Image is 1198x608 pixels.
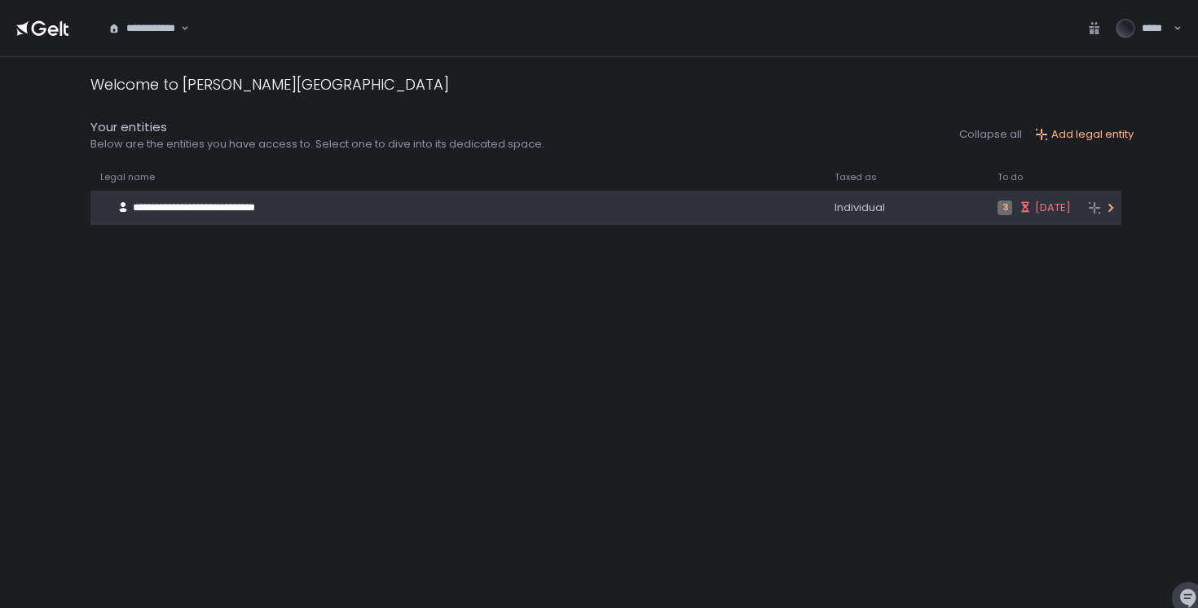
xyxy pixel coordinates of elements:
span: 3 [998,200,1012,215]
span: [DATE] [1035,200,1071,215]
div: Below are the entities you have access to. Select one to dive into its dedicated space. [90,137,544,152]
span: Legal name [100,171,155,183]
input: Search for option [178,20,179,37]
div: Your entities [90,118,544,137]
span: Taxed as [835,171,877,183]
span: To do [998,171,1023,183]
div: Search for option [98,11,189,46]
div: Individual [835,200,978,215]
button: Add legal entity [1035,127,1134,142]
div: Welcome to [PERSON_NAME][GEOGRAPHIC_DATA] [90,73,449,95]
button: Collapse all [959,127,1022,142]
